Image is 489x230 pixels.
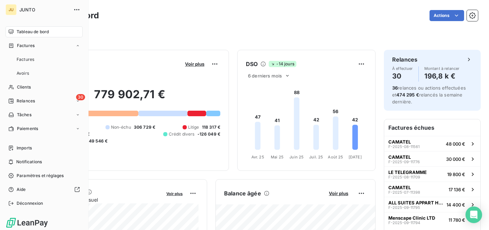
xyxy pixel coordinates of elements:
button: Voir plus [327,190,350,196]
span: Non-échu [111,124,131,130]
span: Déconnexion [17,200,43,206]
span: relances ou actions effectuées et relancés la semaine dernière. [392,85,466,104]
h2: 779 902,71 € [39,88,220,108]
h6: Balance âgée [224,189,261,197]
span: CAMATEL [388,139,411,145]
span: Relances [17,98,35,104]
h4: 196,8 k € [424,71,460,82]
span: F-2025-09-11776 [388,160,420,164]
span: Tâches [17,112,31,118]
span: Voir plus [166,191,183,196]
span: Paramètres et réglages [17,173,64,179]
span: JUNTO [19,7,69,12]
span: Imports [17,145,32,151]
span: Montant à relancer [424,66,460,71]
h6: Factures échues [384,119,480,136]
button: Voir plus [164,190,185,196]
span: F-2025-09-11795 [388,205,420,210]
span: 48 000 € [446,141,465,147]
tspan: Juin 25 [289,155,304,159]
span: Voir plus [329,191,348,196]
tspan: Avr. 25 [251,155,264,159]
span: Voir plus [185,61,204,67]
button: Actions [430,10,464,21]
span: -126 049 € [197,131,221,137]
span: CAMATEL [388,154,411,160]
span: Factures [17,56,34,63]
span: ALL SUITES APPART HOTEL [388,200,444,205]
button: ALL SUITES APPART HOTELF-2025-09-1179514 400 € [384,197,480,212]
button: CAMATELF-2025-09-1177630 000 € [384,151,480,166]
span: 474 295 € [396,92,419,98]
span: Crédit divers [169,131,195,137]
div: JU [6,4,17,15]
a: Aide [6,184,83,195]
span: 6 derniers mois [248,73,282,79]
span: 118 317 € [202,124,220,130]
span: LE TELEGRAMME [388,169,427,175]
button: Menscape Clinic LTDF-2025-09-1179411 780 € [384,212,480,227]
span: -14 jours [269,61,296,67]
span: 30 000 € [446,156,465,162]
span: Factures [17,43,35,49]
span: CAMATEL [388,185,411,190]
span: 30 [76,94,85,100]
tspan: Mai 25 [271,155,284,159]
span: 36 [392,85,398,91]
tspan: Juil. 25 [309,155,323,159]
span: 11 780 € [449,217,465,223]
span: Paiements [17,126,38,132]
span: F-2025-08-11561 [388,145,419,149]
span: Avoirs [17,70,29,76]
span: Menscape Clinic LTD [388,215,435,221]
span: 306 729 € [134,124,155,130]
h4: 30 [392,71,413,82]
div: Open Intercom Messenger [465,206,482,223]
span: Litige [188,124,199,130]
span: 19 800 € [447,172,465,177]
button: LE TELEGRAMMEF-2025-08-1170919 800 € [384,166,480,182]
span: F-2025-08-11709 [388,175,420,179]
span: Chiffre d'affaires mensuel [39,196,162,203]
button: CAMATELF-2025-08-1156148 000 € [384,136,480,151]
tspan: [DATE] [349,155,362,159]
span: Aide [17,186,26,193]
img: Logo LeanPay [6,217,48,228]
span: -49 546 € [87,138,108,144]
tspan: Août 25 [328,155,343,159]
span: F-2025-07-11398 [388,190,420,194]
button: Voir plus [183,61,206,67]
span: 14 400 € [446,202,465,208]
span: Clients [17,84,31,90]
span: Tableau de bord [17,29,49,35]
span: F-2025-09-11794 [388,221,420,225]
span: À effectuer [392,66,413,71]
span: 17 136 € [449,187,465,192]
h6: Relances [392,55,417,64]
h6: DSO [246,60,258,68]
button: CAMATELF-2025-07-1139817 136 € [384,182,480,197]
span: Notifications [16,159,42,165]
